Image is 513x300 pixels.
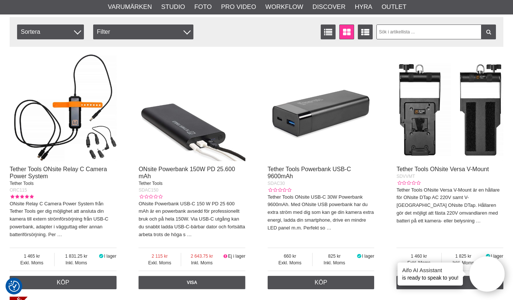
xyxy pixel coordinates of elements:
a: Varumärken [108,2,152,12]
span: Tether Tools [138,181,162,186]
span: 2 115 [138,253,181,260]
i: I lager [356,254,362,259]
a: Köp [268,276,375,289]
span: Exkl. Moms [10,260,54,266]
a: … [476,218,481,224]
a: Visa [138,276,245,289]
span: Ej i lager [228,254,245,259]
a: Tether Tools ONsite Versa V-Mount [396,166,489,172]
span: 1 465 [10,253,54,260]
a: Fönstervisning [339,25,354,39]
span: 1 831.25 [55,253,98,260]
p: ONsite Relay C Camera Power System från Tether Tools ger dig möjlighet att ansluta din kamera til... [10,200,117,239]
div: Kundbetyg: 0 [268,187,291,193]
img: Tether Tools Powerbank USB-C 9600mAh [268,54,375,161]
p: Tether Tools ONsite Versa V-Mount är en hållare för ONsite DTap AC 220V samt V-[GEOGRAPHIC_DATA] ... [396,186,503,225]
div: is ready to speak to you! [398,262,463,286]
span: I lager [491,254,503,259]
a: Listvisning [321,25,336,39]
button: Samtyckesinställningar [9,280,20,293]
a: Discover [313,2,346,12]
span: I lager [362,254,374,259]
div: Kundbetyg: 5.00 [10,193,33,200]
span: Exkl. Moms [138,260,181,266]
p: ONsite Powerbank USB-C 150 W PD 25 600 mAh är en powerbank avsedd för professionellt bruk och på ... [138,200,245,239]
span: 1 825 [442,253,485,260]
div: Filter [93,25,193,39]
a: Filtrera [481,25,496,39]
input: Sök i artikellista ... [376,25,496,39]
span: Inkl. Moms [55,260,98,266]
a: Köp [10,276,117,289]
span: 825 [313,253,356,260]
img: Revisit consent button [9,281,20,292]
span: Inkl. Moms [181,260,223,266]
div: Kundbetyg: 0 [396,180,420,186]
span: SDAC150 [138,187,158,193]
h4: Aifo AI Assistant [402,266,458,274]
span: SDAC30 [268,181,285,186]
a: Pro Video [221,2,256,12]
a: Foto [194,2,212,12]
a: Hyra [355,2,372,12]
span: I lager [104,254,116,259]
span: 2 643.75 [181,253,223,260]
span: Exkl. Moms [396,260,441,266]
div: Kundbetyg: 0 [138,193,162,200]
a: … [327,225,331,231]
span: Exkl. Moms [268,260,313,266]
i: Ej i lager [222,254,228,259]
span: Inkl. Moms [442,260,485,266]
span: 660 [268,253,313,260]
span: SDVVMT [396,174,415,179]
span: ORC115 [10,187,27,193]
span: 1 460 [396,253,441,260]
a: Utökad listvisning [358,25,373,39]
span: Inkl. Moms [313,260,356,266]
a: Köp [396,276,503,289]
p: Tether Tools ONsite USB-C 30W Powerbank 9600mAh. Med ONsite USB powerbank har du extra ström med ... [268,193,375,232]
a: Studio [161,2,185,12]
a: ONsite Powerbank 150W PD 25.600 mAh [138,166,235,179]
img: Tether Tools ONsite Relay C Camera Power System [10,54,117,161]
a: Outlet [382,2,406,12]
a: Tether Tools ONsite Relay C Camera Power System [10,166,107,179]
img: Tether Tools ONsite Versa V-Mount [396,54,503,161]
i: I lager [485,254,491,259]
i: I lager [98,254,104,259]
span: Tether Tools [10,181,33,186]
a: … [187,232,192,237]
a: Workflow [265,2,303,12]
a: … [57,232,62,237]
span: Sortera [17,25,84,39]
img: ONsite Powerbank 150W PD 25.600 mAh [138,54,245,161]
a: Tether Tools Powerbank USB-C 9600mAh [268,166,351,179]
